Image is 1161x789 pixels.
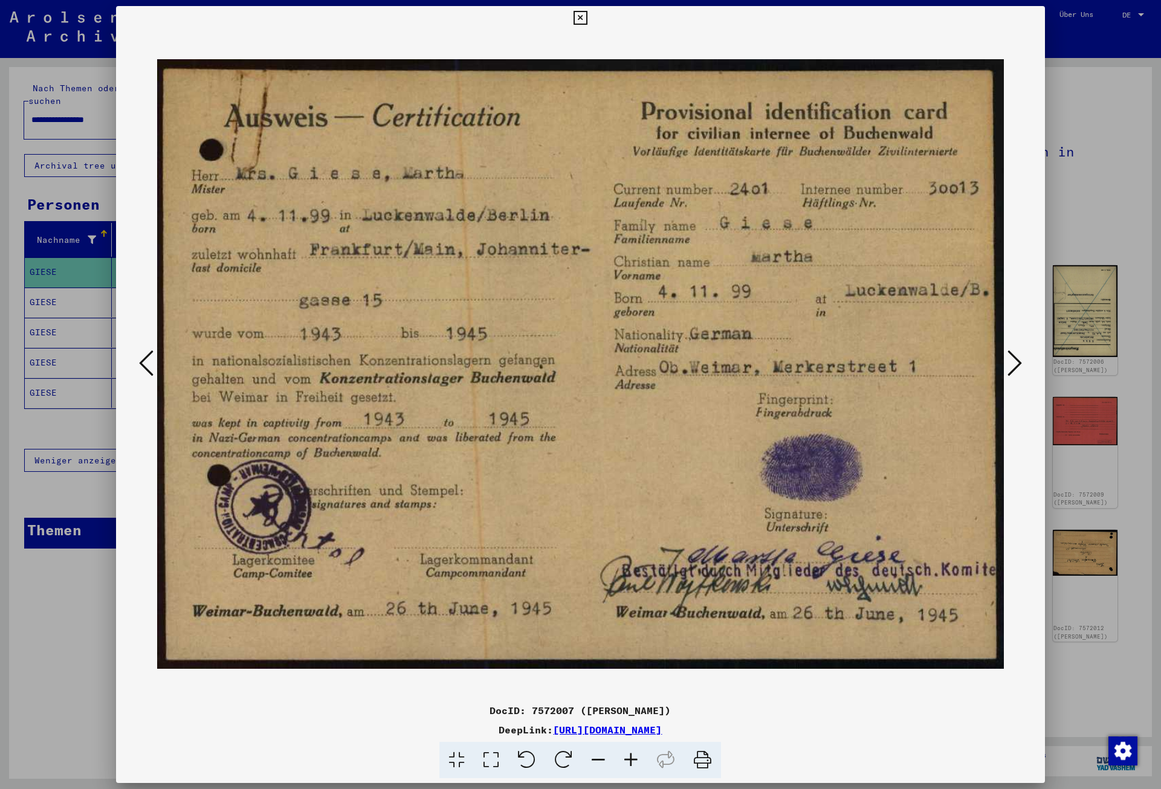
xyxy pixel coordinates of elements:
div: Zustimmung ändern [1108,736,1137,765]
div: DocID: 7572007 ([PERSON_NAME]) [116,703,1045,718]
img: 001.jpg [157,30,1004,698]
div: DeepLink: [116,723,1045,737]
img: Zustimmung ändern [1108,736,1137,765]
a: [URL][DOMAIN_NAME] [553,724,662,736]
